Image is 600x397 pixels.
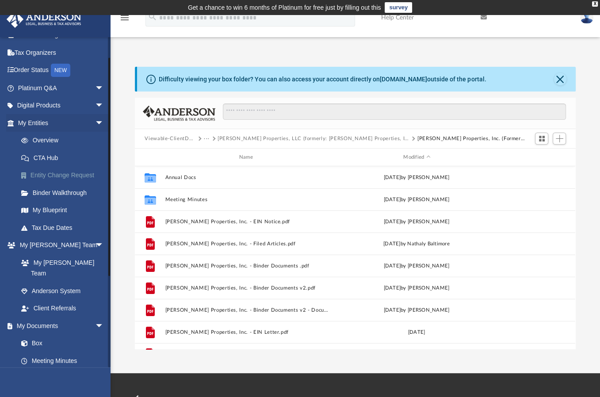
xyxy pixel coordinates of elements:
[12,300,113,317] a: Client Referrals
[417,135,525,143] button: [PERSON_NAME] Properties, Inc. (Formerly)
[6,114,117,132] a: My Entitiesarrow_drop_down
[204,135,210,143] button: ···
[95,114,113,132] span: arrow_drop_down
[165,241,330,247] button: [PERSON_NAME] Properties, Inc. - Filed Articles.pdf
[145,135,196,143] button: Viewable-ClientDocs
[334,306,499,314] div: [DATE] by [PERSON_NAME]
[165,329,330,335] button: [PERSON_NAME] Properties, Inc. - EIN Letter.pdf
[334,284,499,292] div: [DATE] by [PERSON_NAME]
[119,12,130,23] i: menu
[165,285,330,291] button: [PERSON_NAME] Properties, Inc. - Binder Documents v2.pdf
[12,149,117,167] a: CTA Hub
[159,75,486,84] div: Difficulty viewing your box folder? You can also access your account directly on outside of the p...
[385,2,412,13] a: survey
[165,197,330,202] button: Meeting Minutes
[334,218,499,226] div: [DATE] by [PERSON_NAME]
[334,328,499,336] div: [DATE]
[188,2,381,13] div: Get a chance to win 6 months of Platinum for free just by filling out this
[165,175,330,180] button: Annual Docs
[95,237,113,255] span: arrow_drop_down
[535,133,548,145] button: Switch to Grid View
[12,167,117,184] a: Entity Change Request
[12,219,117,237] a: Tax Due Dates
[334,240,499,248] div: [DATE] by Nathaly Baltimore
[554,73,566,85] button: Close
[12,335,108,352] a: Box
[6,97,117,115] a: Digital Productsarrow_drop_down
[12,282,113,300] a: Anderson System
[12,132,117,149] a: Overview
[51,64,70,77] div: NEW
[139,153,161,161] div: id
[334,153,499,161] div: Modified
[95,97,113,115] span: arrow_drop_down
[165,307,330,313] button: [PERSON_NAME] Properties, Inc. - Binder Documents v2 - DocuSigned.pdf
[6,79,117,97] a: Platinum Q&Aarrow_drop_down
[334,262,499,270] div: [DATE] by [PERSON_NAME]
[148,12,157,22] i: search
[95,79,113,97] span: arrow_drop_down
[553,133,566,145] button: Add
[12,254,108,282] a: My [PERSON_NAME] Team
[223,103,566,120] input: Search files and folders
[334,174,499,182] div: [DATE] by [PERSON_NAME]
[503,153,565,161] div: id
[6,237,113,254] a: My [PERSON_NAME] Teamarrow_drop_down
[592,1,598,7] div: close
[580,11,593,24] img: User Pic
[12,352,113,370] a: Meeting Minutes
[6,317,113,335] a: My Documentsarrow_drop_down
[218,135,409,143] button: [PERSON_NAME] Properties, LLC (formerly: [PERSON_NAME] Properties, Inc.)
[165,153,330,161] div: Name
[119,17,130,23] a: menu
[12,202,113,219] a: My Blueprint
[12,184,117,202] a: Binder Walkthrough
[334,196,499,204] div: [DATE] by [PERSON_NAME]
[380,76,427,83] a: [DOMAIN_NAME]
[165,263,330,269] button: [PERSON_NAME] Properties, Inc. - Binder Documents .pdf
[4,11,84,28] img: Anderson Advisors Platinum Portal
[165,219,330,225] button: [PERSON_NAME] Properties, Inc. - EIN Notice.pdf
[135,166,575,349] div: grid
[6,61,117,80] a: Order StatusNEW
[95,317,113,335] span: arrow_drop_down
[6,44,117,61] a: Tax Organizers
